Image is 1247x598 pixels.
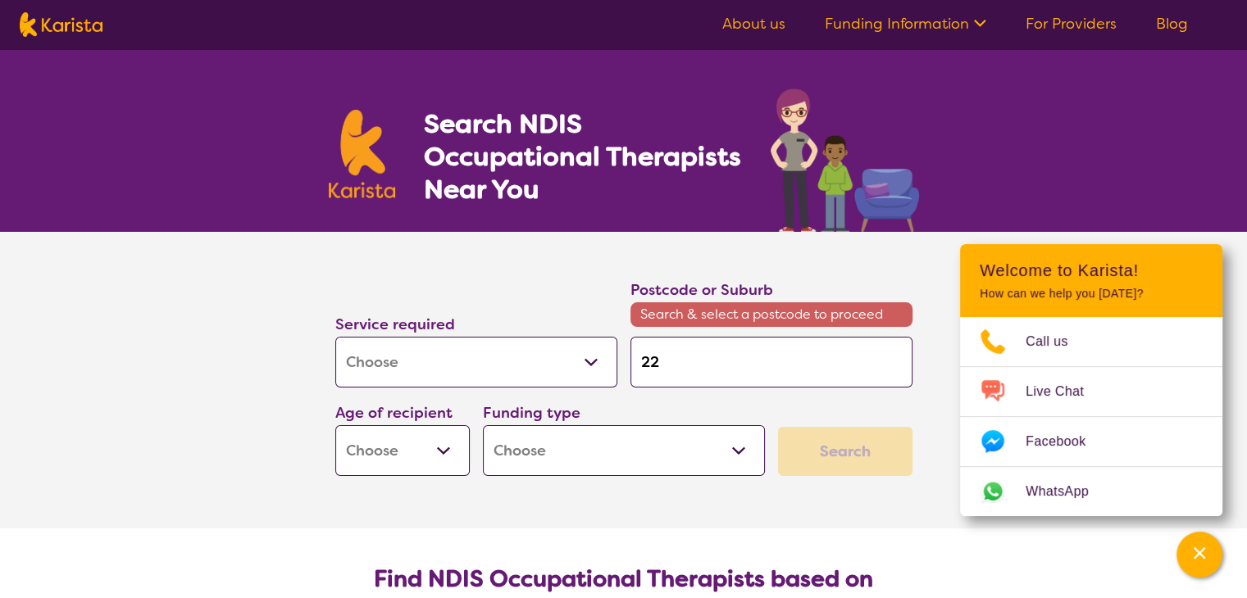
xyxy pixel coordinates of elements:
span: WhatsApp [1026,479,1108,504]
img: Karista logo [329,110,396,198]
h1: Search NDIS Occupational Therapists Near You [423,107,742,206]
ul: Choose channel [960,317,1222,516]
a: Funding Information [825,14,986,34]
label: Service required [335,315,455,334]
a: Blog [1156,14,1188,34]
a: About us [722,14,785,34]
a: For Providers [1026,14,1117,34]
label: Postcode or Suburb [630,280,773,300]
img: Karista logo [20,12,102,37]
span: Live Chat [1026,379,1104,404]
span: Call us [1026,329,1088,354]
label: Funding type [483,403,580,423]
div: Channel Menu [960,244,1222,516]
input: Type [630,337,912,387]
h2: Welcome to Karista! [980,260,1203,280]
span: Search & select a postcode to proceed [630,302,912,327]
a: Web link opens in a new tab. [960,467,1222,516]
img: occupational-therapy [771,88,919,232]
span: Facebook [1026,429,1105,454]
label: Age of recipient [335,403,453,423]
p: How can we help you [DATE]? [980,287,1203,301]
button: Channel Menu [1176,532,1222,578]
